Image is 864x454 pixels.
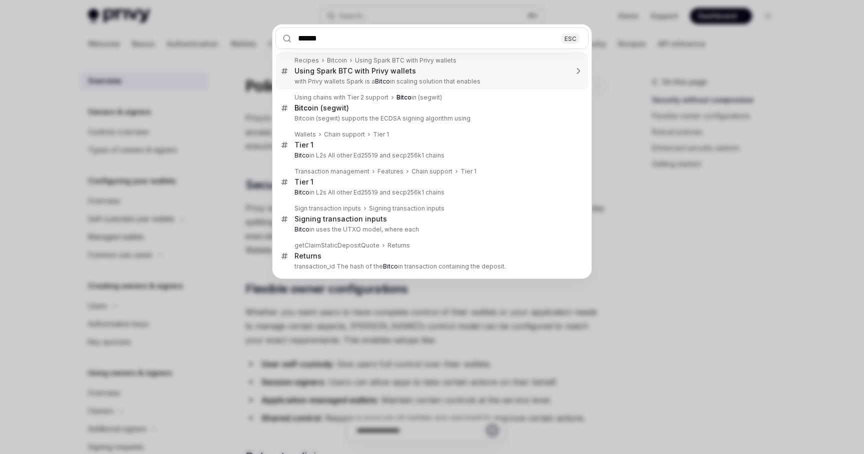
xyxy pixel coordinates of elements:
div: Features [377,167,403,175]
div: Tier 1 [373,130,389,138]
div: in (segwit) [396,93,442,101]
b: Bitco [383,262,398,270]
div: Chain support [411,167,452,175]
div: getClaimStaticDepositQuote [294,241,379,249]
div: Recipes [294,56,319,64]
p: in L2s All other Ed25519 and secp256k1 chains [294,151,567,159]
div: Tier 1 [460,167,476,175]
div: ESC [561,33,579,43]
p: in uses the UTXO model, where each [294,225,567,233]
div: Using Spark BTC with Privy wallets [294,66,416,75]
div: Transaction management [294,167,369,175]
p: with Privy wallets Spark is a in scaling solution that enables [294,77,567,85]
b: Bitco [396,93,411,101]
p: in L2s All other Ed25519 and secp256k1 chains [294,188,567,196]
b: Bitco [294,225,309,233]
b: Bitco [375,77,390,85]
p: Bitcoin (segwit) supports the ECDSA signing algorithm using [294,114,567,122]
b: Bitco [294,103,312,112]
b: Bitco [294,188,309,196]
p: transaction_id The hash of the in transaction containing the deposit. [294,262,567,270]
div: Using chains with Tier 2 support [294,93,388,101]
div: Signing transaction inputs [369,204,444,212]
div: Tier 1 [294,177,313,186]
div: Sign transaction inputs [294,204,361,212]
div: Bitcoin [327,56,347,64]
div: Using Spark BTC with Privy wallets [355,56,456,64]
div: Returns [387,241,410,249]
div: in (segwit) [294,103,349,112]
div: Tier 1 [294,140,313,149]
div: Returns [294,251,321,260]
div: Chain support [324,130,365,138]
div: Wallets [294,130,316,138]
b: Bitco [294,151,309,159]
div: Signing transaction inputs [294,214,387,223]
